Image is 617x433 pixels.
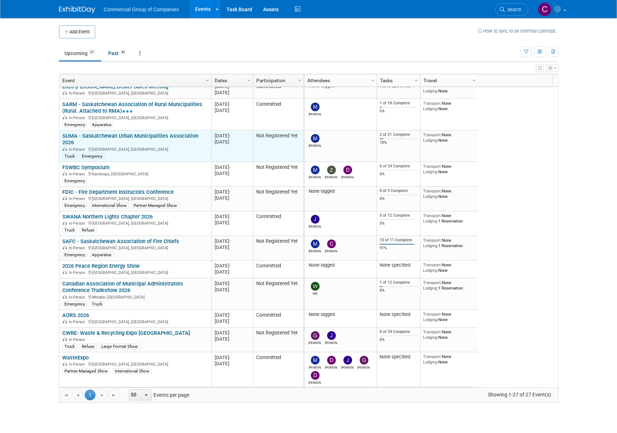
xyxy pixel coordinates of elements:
[62,122,87,128] div: Emergency
[215,189,250,195] div: [DATE]
[62,238,179,245] a: SAFC - Saskatchewan Association of Fire Chiefs
[215,213,250,220] div: [DATE]
[113,368,152,374] div: International Show
[62,164,110,171] a: FSWBC Symposium
[307,188,374,194] div: None tagged
[423,280,475,291] div: None 1 Reservation
[215,107,250,113] div: [DATE]
[229,84,231,89] span: -
[62,294,208,300] div: Whistler, [GEOGRAPHIC_DATA]
[423,213,442,218] span: Transport:
[62,220,208,226] div: [GEOGRAPHIC_DATA], [GEOGRAPHIC_DATA]
[380,188,417,193] div: 0 of 3 Complete
[311,103,320,111] img: Mitch Mesenchuk
[215,195,250,201] div: [DATE]
[253,352,304,387] td: Committed
[370,78,376,83] span: Column Settings
[380,262,417,268] div: None specified
[423,213,475,224] div: None 1 Reservation
[412,74,420,85] a: Column Settings
[423,312,475,322] div: None None
[327,356,336,365] img: David West
[256,74,299,87] a: Participation
[423,132,475,143] div: None None
[309,143,321,147] div: Mitch Mesenchuk
[62,361,208,367] div: [GEOGRAPHIC_DATA], [GEOGRAPHIC_DATA]
[327,166,336,174] img: Zachary Button
[63,196,67,200] img: In-Person Event
[423,188,475,199] div: None None
[215,312,250,318] div: [DATE]
[253,278,304,310] td: Not Registered Yet
[62,178,87,184] div: Emergency
[63,246,67,249] img: In-Person Event
[423,83,475,93] div: None None
[215,101,250,107] div: [DATE]
[69,320,87,324] span: In-Person
[423,238,442,243] span: Transport:
[380,140,417,145] div: 10%
[111,392,117,398] span: Go to the last page
[229,263,231,268] span: -
[423,312,442,317] span: Transport:
[215,170,250,176] div: [DATE]
[343,166,352,174] img: Darren Daviduck
[423,286,438,291] span: Lodging:
[360,356,368,365] img: Gregg Stockdale
[380,280,417,285] div: 1 of 12 Complete
[423,317,438,322] span: Lodging:
[253,261,304,278] td: Committed
[309,380,321,384] div: Dale Hartung
[327,331,336,340] img: Jason Fast
[423,329,442,334] span: Transport:
[90,122,114,128] div: Apparatus
[380,164,417,169] div: 0 of 24 Complete
[62,368,110,374] div: Partner-Managed Show
[471,78,477,83] span: Column Settings
[99,344,140,349] div: Large Format Show
[69,147,87,152] span: In-Person
[90,301,105,307] div: Truck
[229,312,231,318] span: -
[380,74,415,87] a: Tasks
[229,355,231,360] span: -
[215,336,250,342] div: [DATE]
[423,194,438,199] span: Lodging:
[505,7,521,12] span: Search
[380,288,417,293] div: 8%
[63,337,67,341] img: In-Person Event
[470,74,478,85] a: Column Settings
[63,270,67,274] img: In-Person Event
[62,153,77,159] div: Truck
[69,270,87,275] span: In-Person
[309,111,321,116] div: Mitch Mesenchuk
[423,164,475,174] div: None None
[423,106,438,111] span: Lodging:
[343,356,352,365] img: Jason Fast
[341,174,354,179] div: Darren Daviduck
[309,224,321,228] div: Jason Fast
[245,74,253,85] a: Column Settings
[325,365,338,369] div: David West
[63,91,67,95] img: In-Person Event
[215,238,250,244] div: [DATE]
[423,218,438,224] span: Lodging:
[85,390,96,400] span: 1
[62,189,174,195] a: FDIC - Fire Department Instructors Conference
[215,361,250,367] div: [DATE]
[253,130,304,162] td: Not Registered Yet
[423,164,442,169] span: Transport:
[80,153,105,159] div: Emergency
[423,280,442,285] span: Transport:
[380,238,417,243] div: 10 of 11 Complete
[229,101,231,107] span: -
[229,238,231,244] span: -
[215,330,250,336] div: [DATE]
[59,25,95,38] button: Add Event
[229,281,231,286] span: -
[215,269,250,275] div: [DATE]
[327,240,336,248] img: Cole Mattern
[253,328,304,352] td: Not Registered Yet
[423,88,438,93] span: Lodging:
[62,318,208,325] div: [GEOGRAPHIC_DATA], [GEOGRAPHIC_DATA]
